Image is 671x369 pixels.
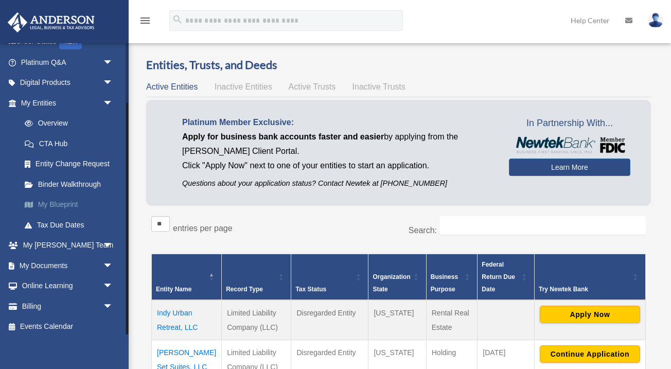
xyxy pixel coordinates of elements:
[7,235,129,256] a: My [PERSON_NAME] Teamarrow_drop_down
[7,255,129,276] a: My Documentsarrow_drop_down
[182,115,493,130] p: Platinum Member Exclusive:
[7,73,129,93] a: Digital Productsarrow_drop_down
[146,57,651,73] h3: Entities, Trusts, and Deeds
[368,300,426,340] td: [US_STATE]
[103,296,123,317] span: arrow_drop_down
[648,13,663,28] img: User Pic
[509,159,630,176] a: Learn More
[289,82,336,91] span: Active Trusts
[103,276,123,297] span: arrow_drop_down
[540,306,640,323] button: Apply Now
[431,273,458,293] span: Business Purpose
[146,82,198,91] span: Active Entities
[103,235,123,256] span: arrow_drop_down
[182,159,493,173] p: Click "Apply Now" next to one of your entities to start an application.
[14,113,123,134] a: Overview
[182,177,493,190] p: Questions about your application status? Contact Newtek at [PHONE_NUMBER]
[173,224,233,233] label: entries per page
[426,300,478,340] td: Rental Real Estate
[540,345,640,363] button: Continue Application
[7,317,129,337] a: Events Calendar
[514,137,625,153] img: NewtekBankLogoSM.png
[139,18,151,27] a: menu
[14,154,129,174] a: Entity Change Request
[14,195,129,215] a: My Blueprint
[182,132,384,141] span: Apply for business bank accounts faster and easier
[222,300,291,340] td: Limited Liability Company (LLC)
[509,115,630,132] span: In Partnership With...
[222,254,291,301] th: Record Type: Activate to sort
[291,254,368,301] th: Tax Status: Activate to sort
[152,254,222,301] th: Entity Name: Activate to invert sorting
[7,93,129,113] a: My Entitiesarrow_drop_down
[152,300,222,340] td: Indy Urban Retreat, LLC
[373,273,410,293] span: Organization State
[103,73,123,94] span: arrow_drop_down
[482,261,515,293] span: Federal Return Due Date
[103,93,123,114] span: arrow_drop_down
[182,130,493,159] p: by applying from the [PERSON_NAME] Client Portal.
[291,300,368,340] td: Disregarded Entity
[478,254,535,301] th: Federal Return Due Date: Activate to sort
[368,254,426,301] th: Organization State: Activate to sort
[295,286,326,293] span: Tax Status
[139,14,151,27] i: menu
[172,14,183,25] i: search
[103,255,123,276] span: arrow_drop_down
[409,226,437,235] label: Search:
[14,174,129,195] a: Binder Walkthrough
[7,52,129,73] a: Platinum Q&Aarrow_drop_down
[534,254,645,301] th: Try Newtek Bank : Activate to sort
[156,286,191,293] span: Entity Name
[7,296,129,317] a: Billingarrow_drop_down
[215,82,272,91] span: Inactive Entities
[539,283,630,295] div: Try Newtek Bank
[7,276,129,296] a: Online Learningarrow_drop_down
[226,286,263,293] span: Record Type
[352,82,405,91] span: Inactive Trusts
[14,215,129,235] a: Tax Due Dates
[14,133,129,154] a: CTA Hub
[5,12,98,32] img: Anderson Advisors Platinum Portal
[103,52,123,73] span: arrow_drop_down
[426,254,478,301] th: Business Purpose: Activate to sort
